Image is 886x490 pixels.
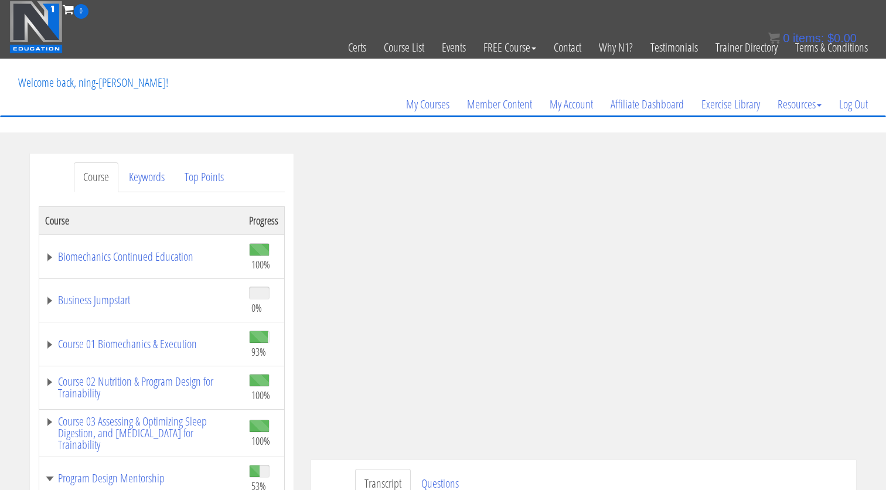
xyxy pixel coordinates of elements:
a: Terms & Conditions [786,19,877,76]
a: Why N1? [590,19,642,76]
a: My Account [541,76,602,132]
a: Biomechanics Continued Education [45,251,237,263]
span: 0 [74,4,88,19]
span: 100% [251,434,270,447]
a: Contact [545,19,590,76]
span: 100% [251,258,270,271]
p: Welcome back, ning-[PERSON_NAME]! [9,59,177,106]
th: Progress [243,206,285,234]
span: items: [793,32,824,45]
bdi: 0.00 [827,32,857,45]
a: Testimonials [642,19,707,76]
a: Course [74,162,118,192]
span: 0 [783,32,789,45]
a: 0 [63,1,88,17]
a: Member Content [458,76,541,132]
span: $ [827,32,834,45]
img: icon11.png [768,32,780,44]
a: Affiliate Dashboard [602,76,693,132]
a: Events [433,19,475,76]
span: 100% [251,389,270,401]
a: Program Design Mentorship [45,472,237,484]
a: FREE Course [475,19,545,76]
span: 93% [251,345,266,358]
a: Exercise Library [693,76,769,132]
img: n1-education [9,1,63,53]
a: Keywords [120,162,174,192]
a: 0 items: $0.00 [768,32,857,45]
a: Trainer Directory [707,19,786,76]
a: Course 01 Biomechanics & Execution [45,338,237,350]
span: 0% [251,301,262,314]
a: Certs [339,19,375,76]
th: Course [39,206,244,234]
a: Course List [375,19,433,76]
a: Top Points [175,162,233,192]
a: Course 03 Assessing & Optimizing Sleep Digestion, and [MEDICAL_DATA] for Trainability [45,416,237,451]
a: Log Out [830,76,877,132]
a: Course 02 Nutrition & Program Design for Trainability [45,376,237,399]
a: Business Jumpstart [45,294,237,306]
a: My Courses [397,76,458,132]
a: Resources [769,76,830,132]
